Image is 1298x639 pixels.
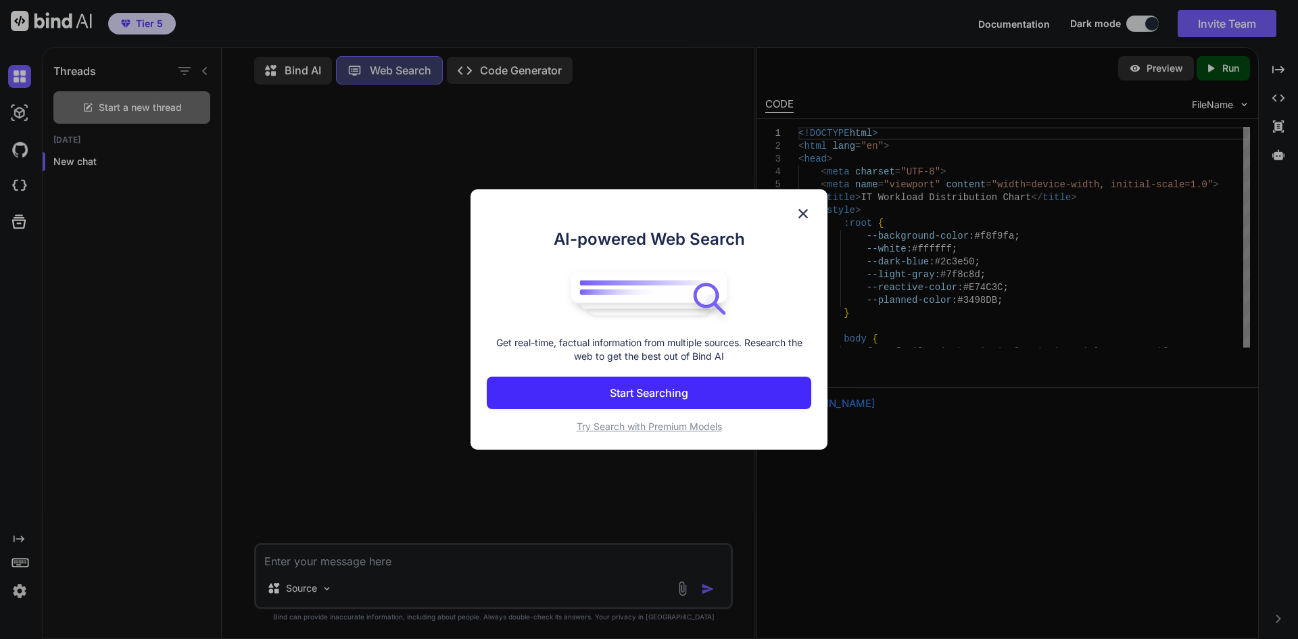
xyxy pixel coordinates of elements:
p: Get real-time, factual information from multiple sources. Research the web to get the best out of... [487,336,811,363]
img: close [795,206,811,222]
button: Start Searching [487,377,811,409]
p: Start Searching [610,385,688,401]
span: Try Search with Premium Models [577,421,722,432]
img: bind logo [561,265,737,323]
h1: AI-powered Web Search [487,227,811,252]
